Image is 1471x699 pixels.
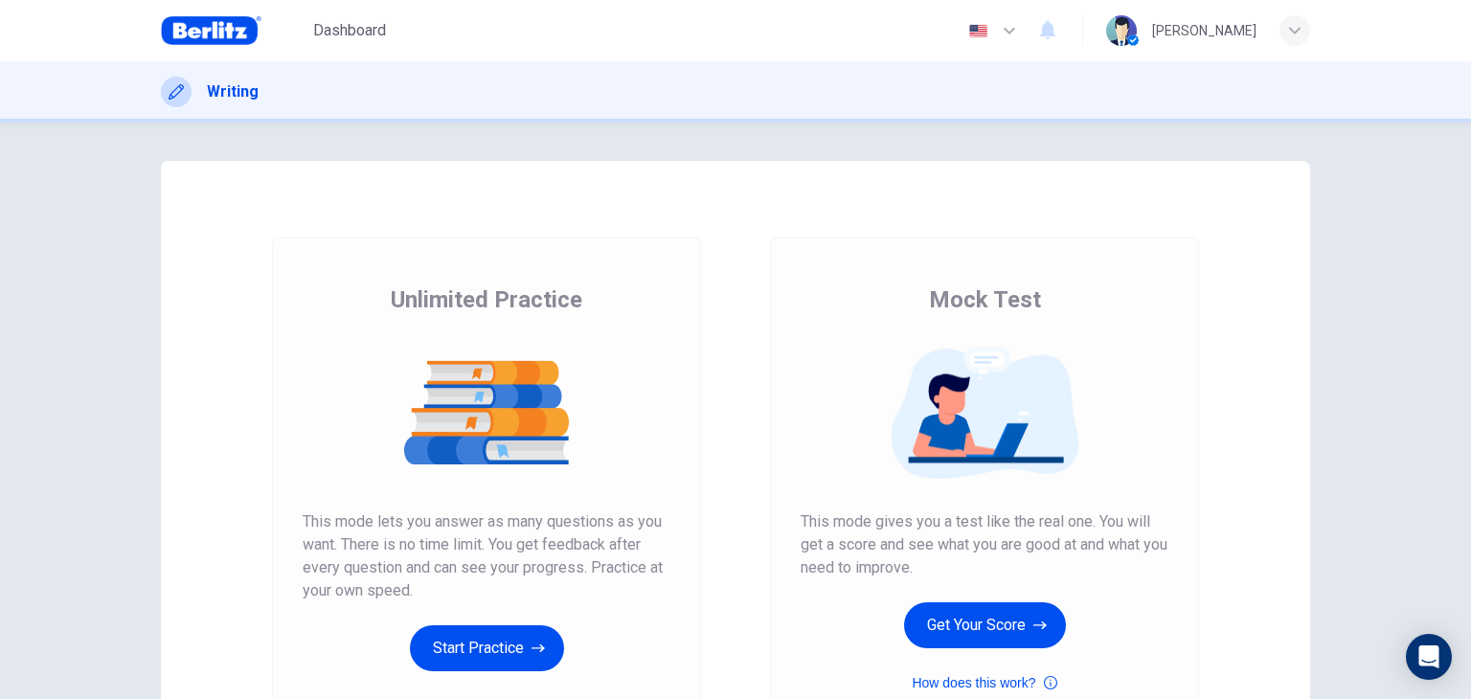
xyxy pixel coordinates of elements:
[313,19,386,42] span: Dashboard
[1106,15,1137,46] img: Profile picture
[912,671,1056,694] button: How does this work?
[801,510,1168,579] span: This mode gives you a test like the real one. You will get a score and see what you are good at a...
[207,80,259,103] h1: Writing
[161,11,261,50] img: Berlitz Brasil logo
[306,13,394,48] button: Dashboard
[904,602,1066,648] button: Get Your Score
[410,625,564,671] button: Start Practice
[966,24,990,38] img: en
[303,510,670,602] span: This mode lets you answer as many questions as you want. There is no time limit. You get feedback...
[929,284,1041,315] span: Mock Test
[391,284,582,315] span: Unlimited Practice
[1152,19,1256,42] div: [PERSON_NAME]
[161,11,306,50] a: Berlitz Brasil logo
[1406,634,1452,680] div: Open Intercom Messenger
